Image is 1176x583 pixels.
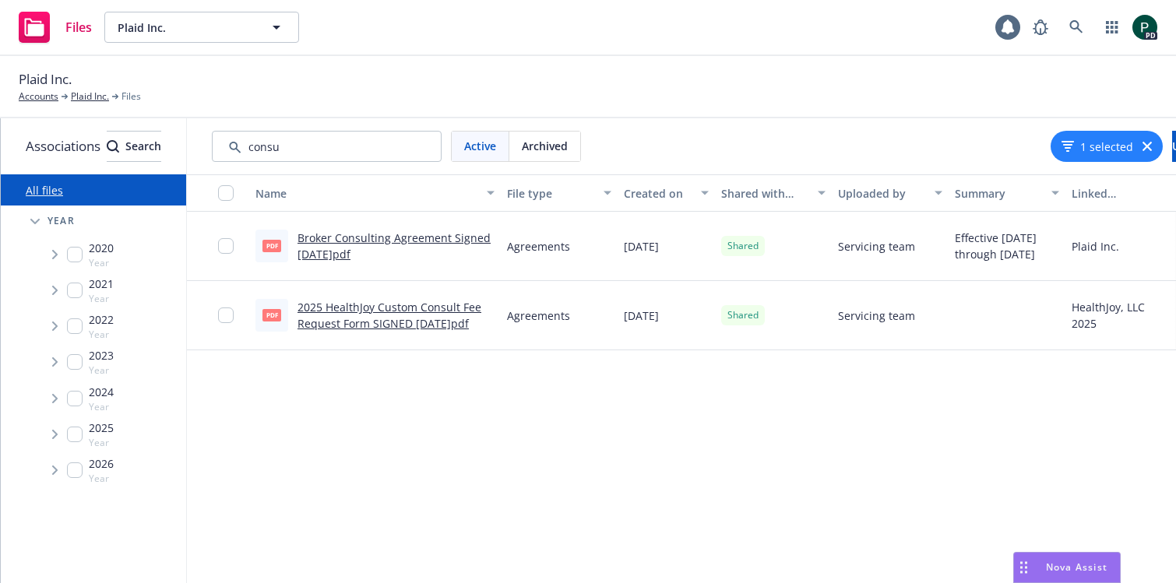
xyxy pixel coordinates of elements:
[1097,12,1128,43] a: Switch app
[624,238,659,255] span: [DATE]
[618,174,715,212] button: Created on
[89,363,114,377] span: Year
[1062,139,1133,155] button: 1 selected
[1061,12,1092,43] a: Search
[507,307,570,324] span: Agreements
[501,174,618,212] button: File type
[507,185,594,202] div: File type
[522,138,568,154] span: Archived
[838,307,915,324] span: Servicing team
[89,240,114,256] span: 2020
[71,90,109,104] a: Plaid Inc.
[1072,315,1145,332] div: 2025
[19,69,72,90] span: Plaid Inc.
[1014,553,1033,582] div: Drag to move
[838,238,915,255] span: Servicing team
[955,185,1042,202] div: Summary
[727,239,759,253] span: Shared
[624,185,692,202] div: Created on
[721,185,808,202] div: Shared with client
[1,205,186,488] div: Tree Example
[26,183,63,198] a: All files
[89,420,114,436] span: 2025
[121,90,141,104] span: Files
[838,185,925,202] div: Uploaded by
[65,21,92,33] span: Files
[255,185,477,202] div: Name
[89,276,114,292] span: 2021
[89,292,114,305] span: Year
[298,300,481,331] a: 2025 HealthJoy Custom Consult Fee Request Form SIGNED [DATE]pdf
[298,230,491,262] a: Broker Consulting Agreement Signed [DATE]pdf
[507,238,570,255] span: Agreements
[212,131,442,162] input: Search by keyword...
[89,384,114,400] span: 2024
[1025,12,1056,43] a: Report a Bug
[249,174,501,212] button: Name
[1013,552,1121,583] button: Nova Assist
[89,400,114,413] span: Year
[262,309,281,321] span: pdf
[107,132,161,161] div: Search
[832,174,949,212] button: Uploaded by
[89,455,114,472] span: 2026
[727,308,759,322] span: Shared
[107,140,119,153] svg: Search
[48,216,75,226] span: Year
[464,138,496,154] span: Active
[1046,560,1107,574] span: Nova Assist
[89,472,114,485] span: Year
[107,131,161,162] button: SearchSearch
[715,174,832,212] button: Shared with client
[218,307,234,323] input: Toggle Row Selected
[26,136,100,156] span: Associations
[89,256,114,269] span: Year
[12,5,98,49] a: Files
[19,90,58,104] a: Accounts
[949,174,1065,212] button: Summary
[89,347,114,363] span: 2023
[1072,185,1176,202] div: Linked associations
[218,185,234,201] input: Select all
[955,230,1059,262] span: Effective [DATE] through [DATE]
[1072,238,1119,255] div: Plaid Inc.
[89,436,114,449] span: Year
[1132,15,1157,40] img: photo
[262,240,281,251] span: pdf
[89,311,114,328] span: 2022
[1072,299,1145,315] div: HealthJoy, LLC
[218,238,234,254] input: Toggle Row Selected
[118,19,252,36] span: Plaid Inc.
[89,328,114,341] span: Year
[104,12,299,43] button: Plaid Inc.
[624,307,659,324] span: [DATE]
